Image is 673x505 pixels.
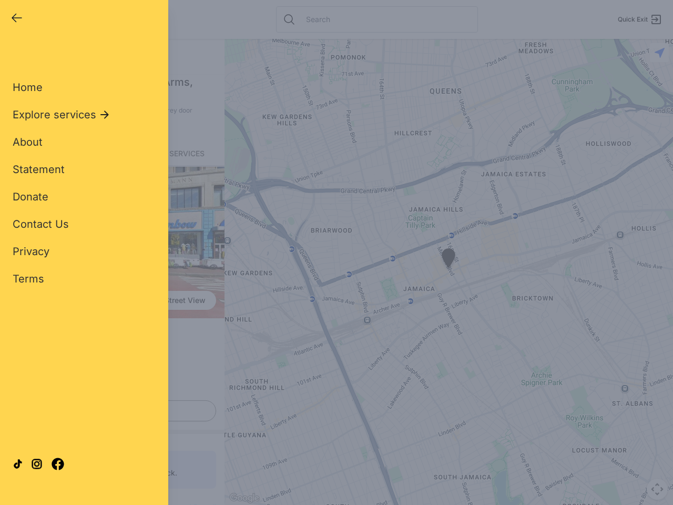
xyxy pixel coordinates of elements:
a: About [13,135,43,149]
span: Statement [13,163,65,176]
span: Home [13,81,43,94]
button: Explore services [13,107,111,122]
a: Statement [13,162,65,177]
a: Contact Us [13,217,69,231]
a: Terms [13,271,44,286]
a: Home [13,80,43,95]
span: Terms [13,272,44,285]
span: Donate [13,190,48,203]
a: Privacy [13,244,49,259]
span: Privacy [13,245,49,258]
a: Donate [13,189,48,204]
span: About [13,136,43,148]
span: Contact Us [13,218,69,230]
span: Explore services [13,107,96,122]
